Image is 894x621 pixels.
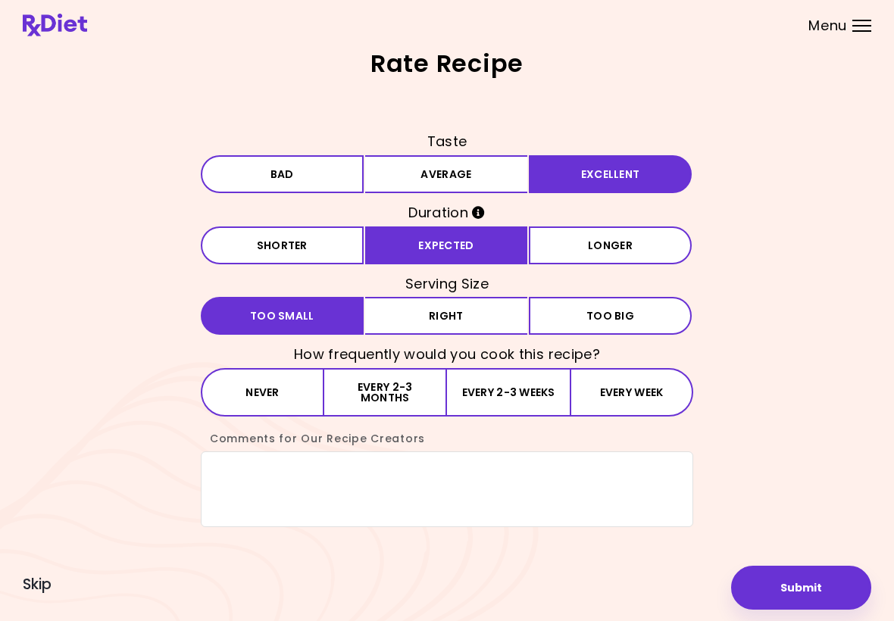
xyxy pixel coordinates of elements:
button: Skip [23,576,52,593]
button: Average [365,155,528,193]
button: Shorter [201,226,364,264]
button: Every 2-3 weeks [447,368,570,417]
button: Too small [201,297,364,335]
button: Every 2-3 months [324,368,447,417]
button: Too big [529,297,692,335]
span: Too big [586,310,634,321]
img: RxDiet [23,14,87,36]
button: Never [201,368,324,417]
i: Info [472,206,485,219]
button: Every week [570,368,693,417]
button: Submit [731,566,871,610]
span: Menu [808,19,847,33]
button: Bad [201,155,364,193]
span: Too small [250,310,314,321]
button: Right [365,297,528,335]
h2: Rate Recipe [23,51,871,76]
label: Comments for Our Recipe Creators [201,431,425,446]
h3: How frequently would you cook this recipe? [201,342,693,367]
button: Longer [529,226,692,264]
h3: Duration [201,201,693,225]
button: Excellent [529,155,692,193]
button: Expected [365,226,528,264]
h3: Serving Size [201,272,693,296]
h3: Taste [201,130,693,154]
